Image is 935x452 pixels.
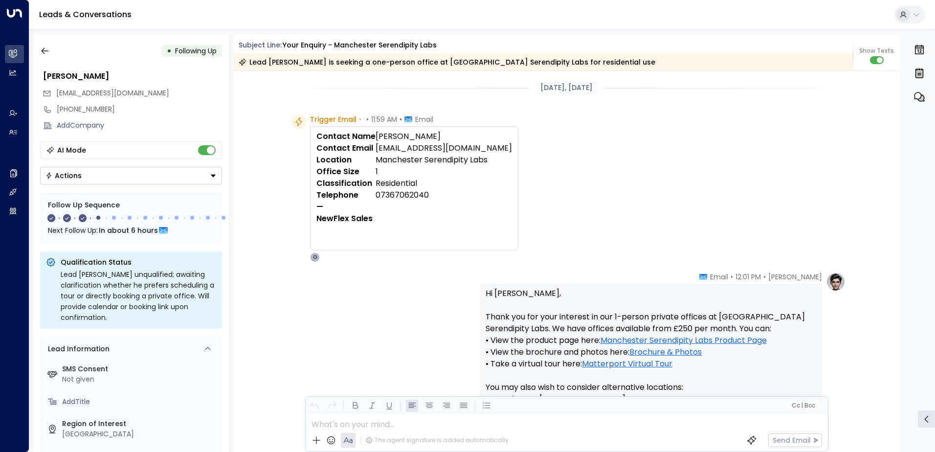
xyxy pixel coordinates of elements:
[316,189,358,201] strong: Telephone
[48,225,214,236] div: Next Follow Up:
[859,46,894,55] span: Show Texts
[582,358,672,370] a: Matterport Virtual Tour
[175,46,217,56] span: Following Up
[735,272,761,282] span: 12:01 PM
[239,40,282,50] span: Subject Line:
[239,57,655,67] div: Lead [PERSON_NAME] is seeking a one-person office at [GEOGRAPHIC_DATA] Serendipity Labs for resid...
[61,257,216,267] p: Qualification Status
[310,252,320,262] div: O
[316,201,323,212] strong: —
[283,40,437,50] div: Your enquiry - Manchester Serendipity Labs
[768,272,822,282] span: [PERSON_NAME]
[791,402,815,409] span: Cc Bcc
[366,436,509,445] div: The agent signature is added automatically
[536,81,597,95] div: [DATE], [DATE]
[57,120,222,131] div: AddCompany
[801,402,803,409] span: |
[56,88,169,98] span: Nastracare001@gmail.com
[39,9,132,20] a: Leads & Conversations
[309,400,321,412] button: Undo
[45,171,82,180] div: Actions
[376,154,512,166] td: Manchester Serendipity Labs
[316,178,372,189] strong: Classification
[310,114,356,124] span: Trigger Email
[316,154,352,165] strong: Location
[61,269,216,323] div: Lead [PERSON_NAME] unqualified; awaiting clarification whether he prefers scheduling a tour or di...
[57,104,222,114] div: [PHONE_NUMBER]
[415,114,433,124] span: Email
[376,142,512,154] td: [EMAIL_ADDRESS][DOMAIN_NAME]
[62,419,218,429] label: Region of Interest
[316,142,373,154] strong: Contact Email
[826,272,846,292] img: profile-logo.png
[40,167,222,184] div: Button group with a nested menu
[62,374,218,384] div: Not given
[45,344,110,354] div: Lead Information
[400,114,402,124] span: •
[763,272,766,282] span: •
[371,114,397,124] span: 11:59 AM
[62,364,218,374] label: SMS Consent
[167,42,172,60] div: •
[57,145,86,155] div: AI Mode
[629,346,702,358] a: Brochure & Photos
[376,189,512,201] td: 07367062040
[359,114,361,124] span: •
[376,166,512,178] td: 1
[316,213,373,224] strong: NewFlex Sales
[710,272,728,282] span: Email
[48,200,214,210] div: Follow Up Sequence
[787,401,819,410] button: Cc|Bcc
[316,166,359,177] strong: Office Size
[731,272,733,282] span: •
[366,114,369,124] span: •
[376,178,512,189] td: Residential
[62,397,218,407] div: AddTitle
[316,131,376,142] strong: Contact Name
[326,400,338,412] button: Redo
[376,131,512,142] td: [PERSON_NAME]
[43,70,222,82] div: [PERSON_NAME]
[56,88,169,98] span: [EMAIL_ADDRESS][DOMAIN_NAME]
[40,167,222,184] button: Actions
[62,429,218,439] div: [GEOGRAPHIC_DATA]
[601,335,767,346] a: Manchester Serendipity Labs Product Page
[99,225,158,236] span: In about 6 hours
